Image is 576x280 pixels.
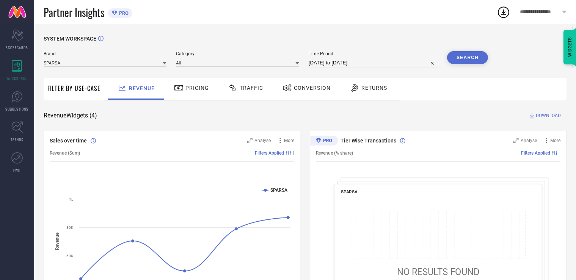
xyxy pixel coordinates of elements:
[44,51,166,56] span: Brand
[240,85,263,91] span: Traffic
[513,138,519,143] svg: Zoom
[6,45,28,50] span: SCORECARDS
[270,188,288,193] text: SPARSA
[185,85,209,91] span: Pricing
[397,267,480,277] span: NO RESULTS FOUND
[14,167,21,173] span: FWD
[11,137,24,142] span: TRENDS
[309,51,438,56] span: Time Period
[310,136,338,147] div: Premium
[47,84,100,93] span: Filter By Use-Case
[293,150,294,156] span: |
[316,150,353,156] span: Revenue (% share)
[66,225,74,230] text: 80K
[50,150,80,156] span: Revenue (Sum)
[255,150,284,156] span: Filters Applied
[69,197,74,202] text: 1L
[176,51,299,56] span: Category
[247,138,253,143] svg: Zoom
[44,36,96,42] span: SYSTEM WORKSPACE
[7,75,28,81] span: WORKSPACE
[129,85,155,91] span: Revenue
[50,138,87,144] span: Sales over time
[55,232,60,250] tspan: Revenue
[341,138,396,144] span: Tier Wise Transactions
[497,5,510,19] div: Open download list
[66,254,74,258] text: 60K
[559,150,560,156] span: |
[536,112,561,119] span: DOWNLOAD
[254,138,271,143] span: Analyse
[447,51,488,64] button: Search
[117,10,129,16] span: PRO
[521,150,550,156] span: Filters Applied
[309,58,438,67] input: Select time period
[6,106,29,112] span: SUGGESTIONS
[550,138,560,143] span: More
[44,112,97,119] span: Revenue Widgets ( 4 )
[284,138,294,143] span: More
[294,85,331,91] span: Conversion
[361,85,387,91] span: Returns
[521,138,537,143] span: Analyse
[44,5,104,20] span: Partner Insights
[341,189,357,194] span: SPARSA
